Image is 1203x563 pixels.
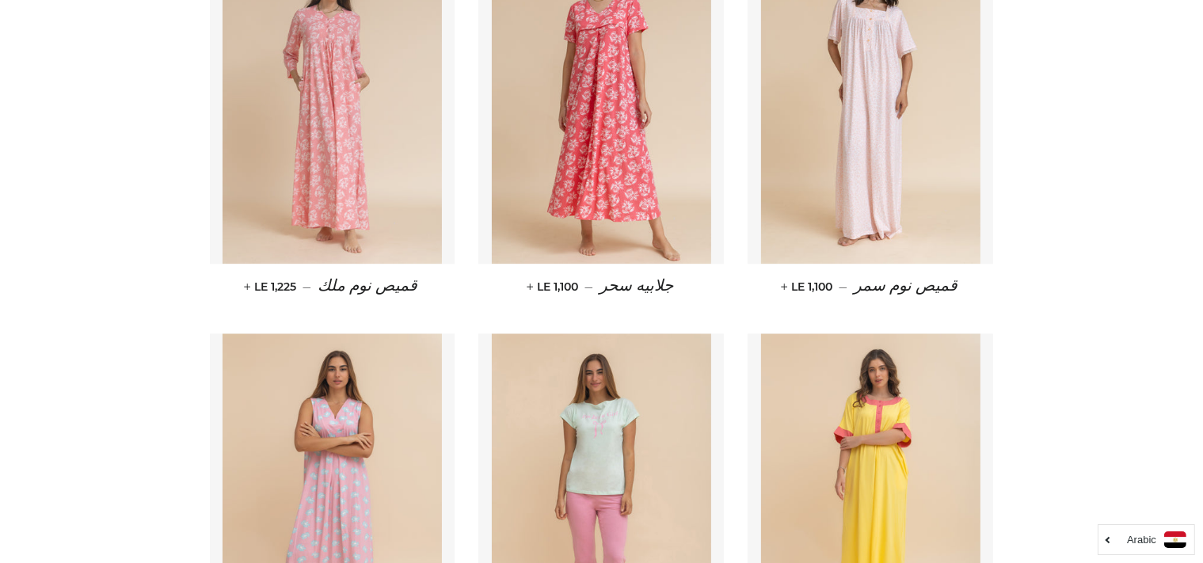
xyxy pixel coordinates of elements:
[318,277,417,295] span: قميص نوم ملك
[748,264,993,309] a: قميص نوم سمر — LE 1,100
[210,264,455,309] a: قميص نوم ملك — LE 1,225
[839,280,847,294] span: —
[854,277,957,295] span: قميص نوم سمر
[530,280,578,294] span: LE 1,100
[303,280,311,294] span: —
[1127,534,1156,545] i: Arabic
[600,277,673,295] span: جلابيه سحر
[1106,531,1186,548] a: Arabic
[784,280,832,294] span: LE 1,100
[584,280,593,294] span: —
[478,264,724,309] a: جلابيه سحر — LE 1,100
[247,280,296,294] span: LE 1,225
